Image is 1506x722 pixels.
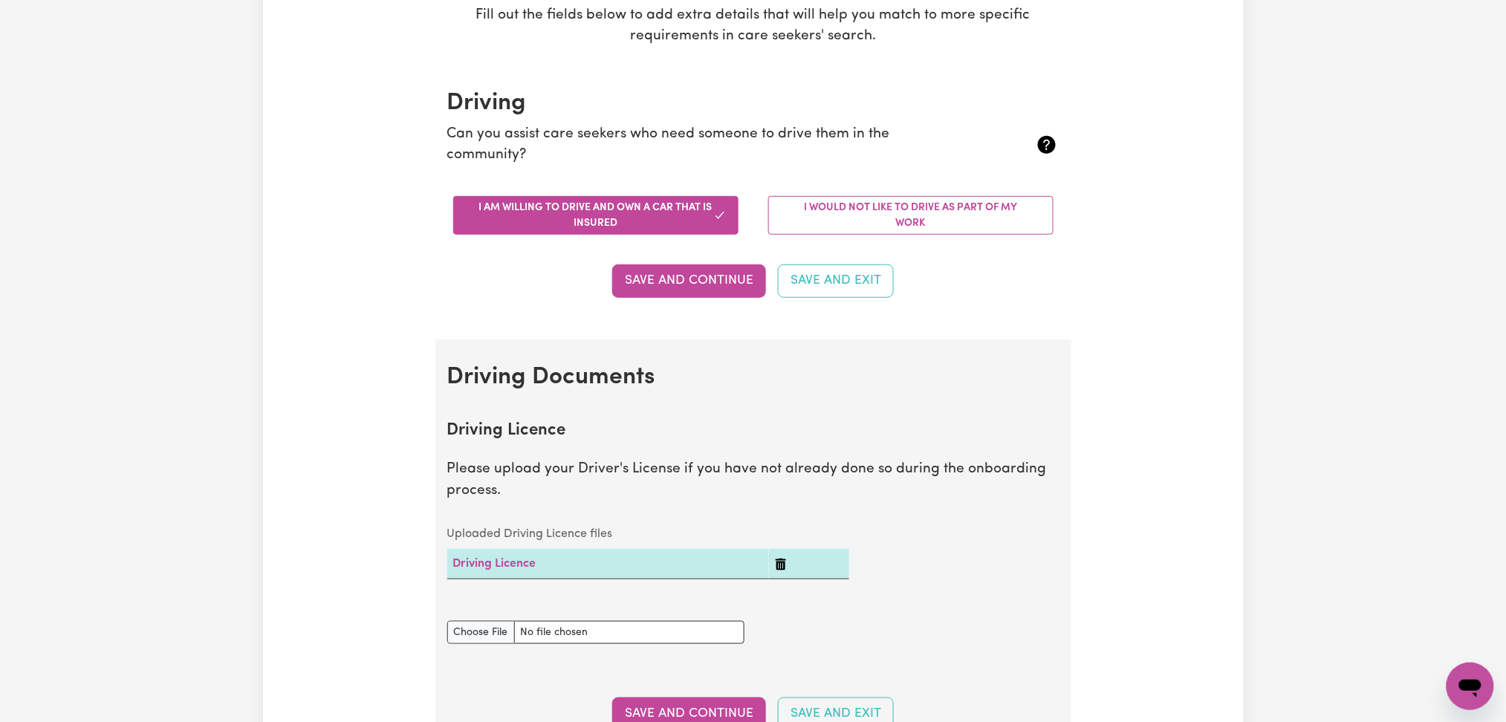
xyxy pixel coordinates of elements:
[453,196,739,235] button: I am willing to drive and own a car that is insured
[447,519,849,549] caption: Uploaded Driving Licence files
[453,558,536,570] a: Driving Licence
[447,421,1059,441] h2: Driving Licence
[447,124,958,167] p: Can you assist care seekers who need someone to drive them in the community?
[768,196,1054,235] button: I would not like to drive as part of my work
[778,264,894,297] button: Save and Exit
[447,363,1059,391] h2: Driving Documents
[435,5,1071,48] p: Fill out the fields below to add extra details that will help you match to more specific requirem...
[1447,663,1494,710] iframe: Button to launch messaging window
[447,459,1059,502] p: Please upload your Driver's License if you have not already done so during the onboarding process.
[775,555,787,573] button: Delete Driving Licence
[612,264,766,297] button: Save and Continue
[447,89,1059,117] h2: Driving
